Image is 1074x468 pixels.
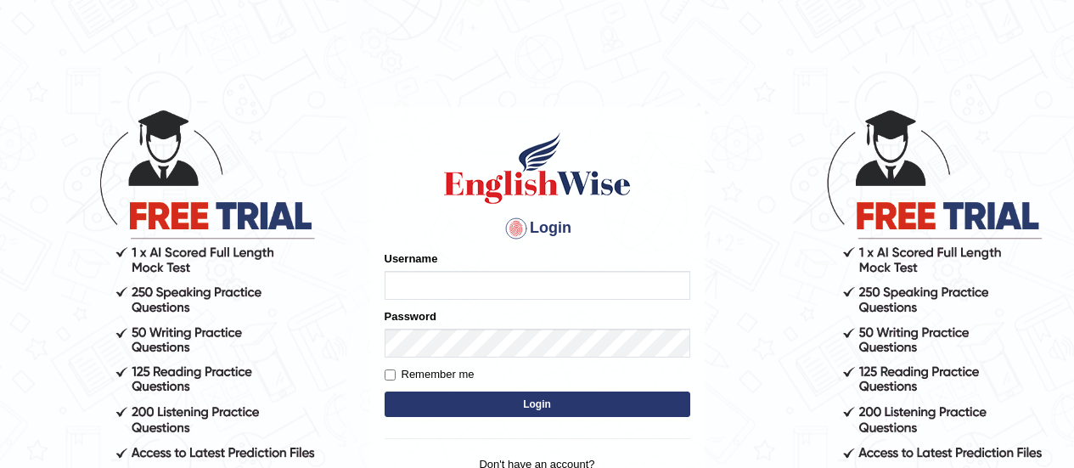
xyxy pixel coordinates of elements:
[385,369,396,381] input: Remember me
[385,392,690,417] button: Login
[385,366,475,383] label: Remember me
[441,130,634,206] img: Logo of English Wise sign in for intelligent practice with AI
[385,251,438,267] label: Username
[385,308,436,324] label: Password
[385,215,690,242] h4: Login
